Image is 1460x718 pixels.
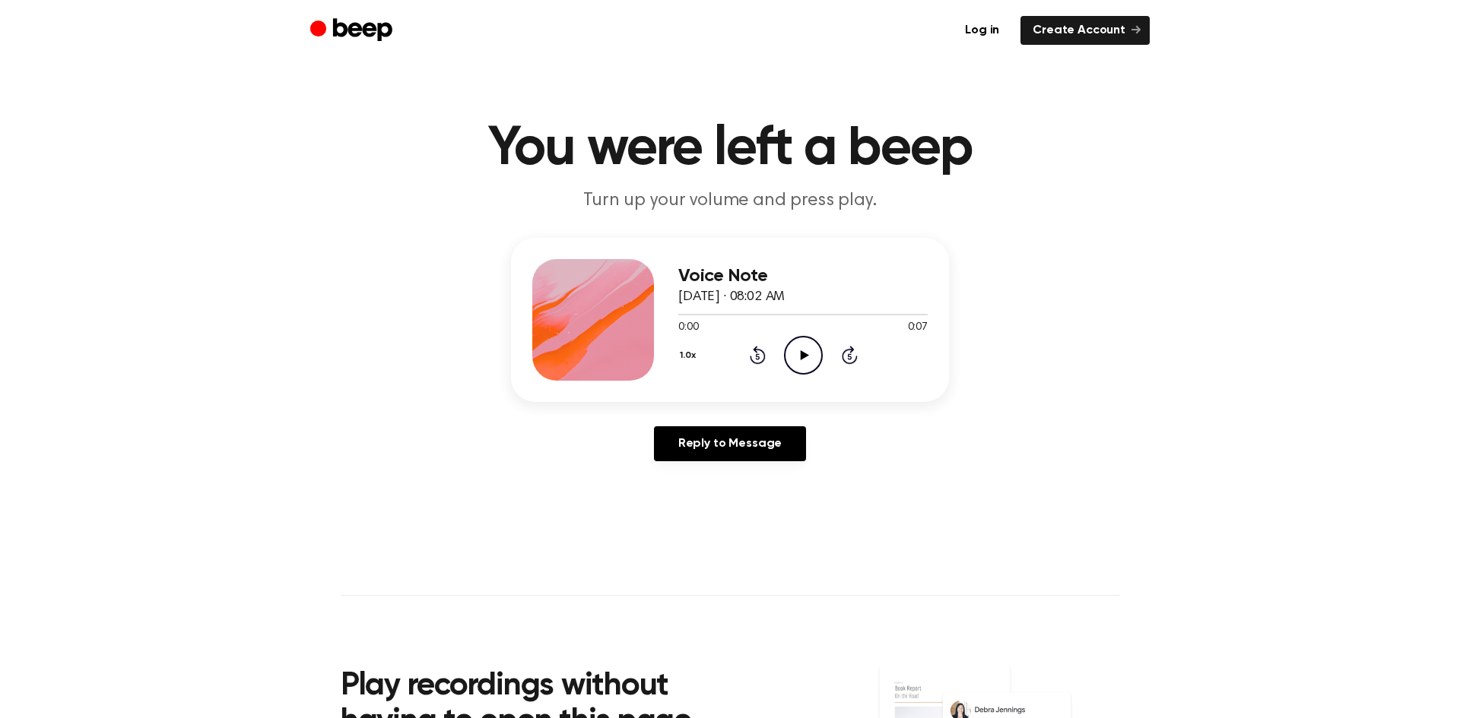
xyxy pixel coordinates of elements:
span: 0:00 [678,320,698,336]
a: Log in [953,16,1011,45]
h3: Voice Note [678,266,928,286]
p: Turn up your volume and press play. [438,188,1022,214]
h1: You were left a beep [341,122,1119,176]
button: 1.0x [678,343,702,368]
span: [DATE] · 08:02 AM [678,290,785,304]
a: Beep [310,16,396,46]
a: Reply to Message [654,426,806,461]
span: 0:07 [908,320,928,336]
a: Create Account [1020,16,1150,45]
